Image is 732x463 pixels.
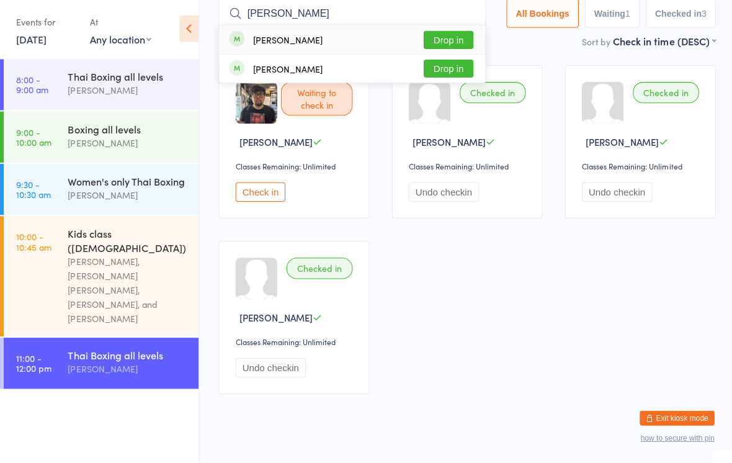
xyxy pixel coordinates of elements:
[610,36,713,50] div: Check in time (DESC)
[637,411,712,426] button: Exit kiosk mode
[89,14,151,34] div: At
[4,338,198,389] a: 11:00 -12:00 pmThai Boxing all levels[PERSON_NAME]
[68,228,187,255] div: Kids class ([DEMOGRAPHIC_DATA])
[4,165,198,216] a: 9:30 -10:30 amWomen's only Thai Boxing[PERSON_NAME]
[238,312,311,325] span: [PERSON_NAME]
[504,1,576,30] button: All Bookings
[623,11,628,20] div: 1
[218,1,484,30] input: Search
[4,61,198,112] a: 8:00 -9:00 amThai Boxing all levels[PERSON_NAME]
[252,37,321,47] div: [PERSON_NAME]
[16,354,51,374] time: 11:00 - 12:00 pm
[89,34,151,48] div: Any location
[630,84,696,105] div: Checked in
[68,71,187,85] div: Thai Boxing all levels
[638,434,712,443] button: how to secure with pin
[234,162,355,173] div: Classes Remaining: Unlimited
[234,359,305,378] button: Undo checkin
[16,233,51,253] time: 10:00 - 10:45 am
[234,84,276,125] img: image1759806276.png
[234,337,355,348] div: Classes Remaining: Unlimited
[238,137,311,150] span: [PERSON_NAME]
[583,137,656,150] span: [PERSON_NAME]
[699,11,703,20] div: 3
[643,1,713,30] button: Checked in3
[280,84,351,117] div: Waiting to check in
[579,37,608,50] label: Sort by
[68,85,187,99] div: [PERSON_NAME]
[407,184,477,203] button: Undo checkin
[68,189,187,204] div: [PERSON_NAME]
[4,217,198,337] a: 10:00 -10:45 amKids class ([DEMOGRAPHIC_DATA])[PERSON_NAME], [PERSON_NAME] [PERSON_NAME], [PERSON...
[422,33,471,51] button: Drop in
[16,181,51,200] time: 9:30 - 10:30 am
[582,1,637,30] button: Waiting1
[234,184,284,203] button: Check in
[16,34,47,48] a: [DATE]
[4,113,198,164] a: 9:00 -10:00 amBoxing all levels[PERSON_NAME]
[16,76,48,96] time: 8:00 - 9:00 am
[579,162,700,173] div: Classes Remaining: Unlimited
[68,349,187,362] div: Thai Boxing all levels
[68,137,187,151] div: [PERSON_NAME]
[68,176,187,189] div: Women's only Thai Boxing
[16,128,51,148] time: 9:00 - 10:00 am
[252,66,321,76] div: [PERSON_NAME]
[68,124,187,137] div: Boxing all levels
[411,137,484,150] span: [PERSON_NAME]
[68,255,187,326] div: [PERSON_NAME], [PERSON_NAME] [PERSON_NAME], [PERSON_NAME], and [PERSON_NAME]
[285,259,351,280] div: Checked in
[422,61,471,79] button: Drop in
[68,362,187,377] div: [PERSON_NAME]
[579,184,649,203] button: Undo checkin
[16,14,77,34] div: Events for
[407,162,527,173] div: Classes Remaining: Unlimited
[458,84,524,105] div: Checked in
